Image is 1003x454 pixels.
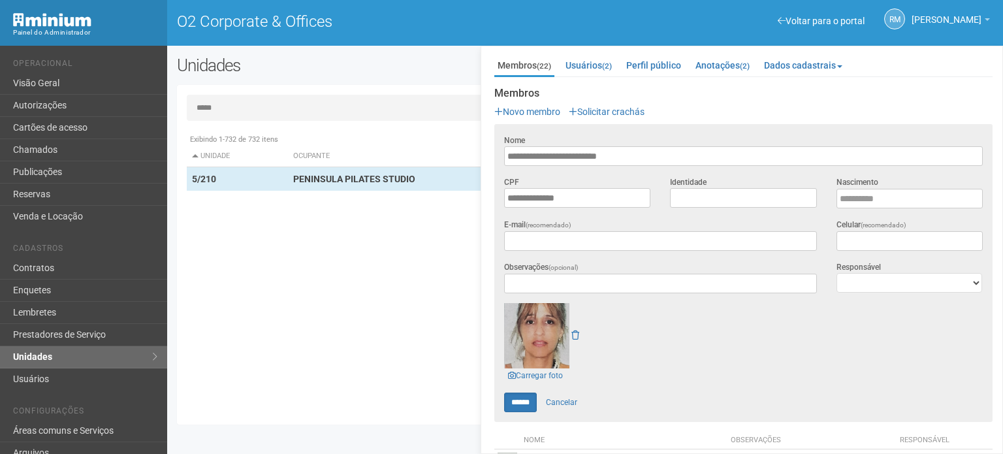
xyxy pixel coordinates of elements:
[504,368,567,383] a: Carregar foto
[177,13,575,30] h1: O2 Corporate & Offices
[494,56,554,77] a: Membros(22)
[494,88,993,99] strong: Membros
[912,16,990,27] a: [PERSON_NAME]
[569,106,645,117] a: Solicitar crachás
[623,56,684,75] a: Perfil público
[494,106,560,117] a: Novo membro
[537,61,551,71] small: (22)
[13,244,157,257] li: Cadastros
[836,176,878,188] label: Nascimento
[187,146,288,167] th: Unidade: activate to sort column descending
[861,221,906,229] span: (recomendado)
[740,61,750,71] small: (2)
[13,59,157,73] li: Operacional
[761,56,846,75] a: Dados cadastrais
[549,264,579,271] span: (opcional)
[692,56,753,75] a: Anotações(2)
[504,219,571,231] label: E-mail
[727,432,891,449] th: Observações
[177,56,505,75] h2: Unidades
[778,16,865,26] a: Voltar para o portal
[504,176,519,188] label: CPF
[504,303,569,368] img: user.png
[836,219,906,231] label: Celular
[504,135,525,146] label: Nome
[571,330,579,340] a: Remover
[884,8,905,29] a: RM
[912,2,981,25] span: Rogério Machado
[539,393,584,412] a: Cancelar
[13,27,157,39] div: Painel do Administrador
[562,56,615,75] a: Usuários(2)
[670,176,707,188] label: Identidade
[192,174,216,184] strong: 5/210
[602,61,612,71] small: (2)
[526,221,571,229] span: (recomendado)
[293,174,415,184] strong: PENINSULA PILATES STUDIO
[288,146,641,167] th: Ocupante: activate to sort column ascending
[13,406,157,420] li: Configurações
[892,432,957,449] th: Responsável
[520,432,727,449] th: Nome
[187,134,983,146] div: Exibindo 1-732 de 732 itens
[836,261,881,273] label: Responsável
[13,13,91,27] img: Minium
[504,261,579,274] label: Observações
